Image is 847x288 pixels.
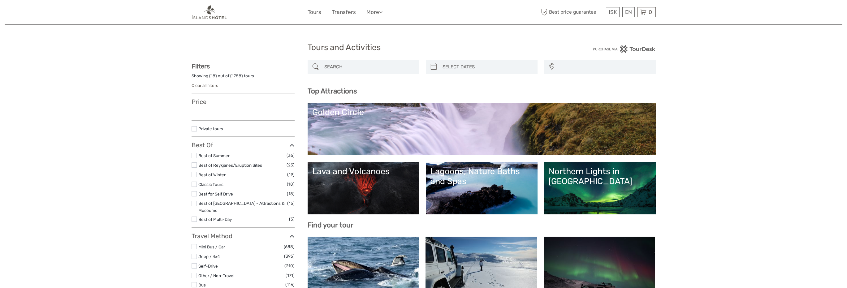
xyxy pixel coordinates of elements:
[308,8,321,17] a: Tours
[198,153,230,158] a: Best of Summer
[430,166,533,210] a: Lagoons, Nature Baths and Spas
[286,272,295,279] span: (171)
[198,244,225,249] a: Mini Bus / Car
[312,166,415,210] a: Lava and Volcanoes
[284,243,295,250] span: (688)
[308,87,357,95] b: Top Attractions
[192,232,295,240] h3: Travel Method
[312,107,651,117] div: Golden Circle
[312,166,415,176] div: Lava and Volcanoes
[430,166,533,187] div: Lagoons, Nature Baths and Spas
[198,182,223,187] a: Classic Tours
[192,5,227,20] img: 1298-aa34540a-eaca-4c1b-b063-13e4b802c612_logo_small.png
[312,107,651,151] a: Golden Circle
[549,166,651,210] a: Northern Lights in [GEOGRAPHIC_DATA]
[198,254,220,259] a: Jeep / 4x4
[284,253,295,260] span: (395)
[287,171,295,178] span: (19)
[332,8,356,17] a: Transfers
[322,62,416,72] input: SEARCH
[198,264,218,269] a: Self-Drive
[287,181,295,188] span: (18)
[192,73,295,83] div: Showing ( ) out of ( ) tours
[232,73,241,79] label: 1788
[593,45,655,53] img: PurchaseViaTourDesk.png
[198,126,223,131] a: Private tours
[198,172,226,177] a: Best of Winter
[211,73,215,79] label: 18
[622,7,635,17] div: EN
[198,273,234,278] a: Other / Non-Travel
[287,161,295,169] span: (23)
[287,190,295,197] span: (18)
[192,141,295,149] h3: Best Of
[287,152,295,159] span: (36)
[308,43,540,53] h1: Tours and Activities
[440,62,534,72] input: SELECT DATES
[284,262,295,269] span: (210)
[609,9,617,15] span: ISK
[198,282,206,287] a: Bus
[366,8,382,17] a: More
[198,217,232,222] a: Best of Multi-Day
[289,216,295,223] span: (5)
[308,221,353,229] b: Find your tour
[540,7,604,17] span: Best price guarantee
[192,98,295,105] h3: Price
[192,83,218,88] a: Clear all filters
[648,9,653,15] span: 0
[287,200,295,207] span: (15)
[198,201,284,213] a: Best of [GEOGRAPHIC_DATA] - Attractions & Museums
[198,163,262,168] a: Best of Reykjanes/Eruption Sites
[198,191,233,196] a: Best for Self Drive
[192,62,210,70] strong: Filters
[549,166,651,187] div: Northern Lights in [GEOGRAPHIC_DATA]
